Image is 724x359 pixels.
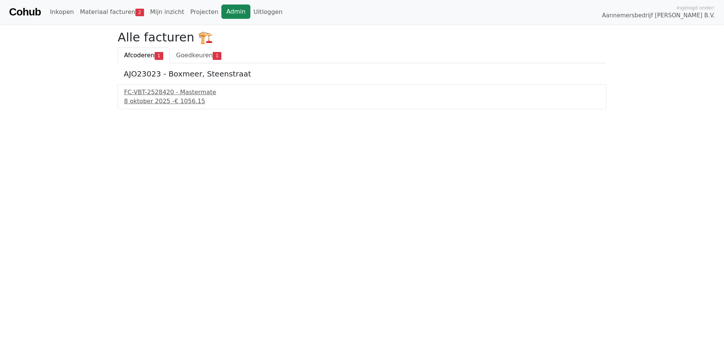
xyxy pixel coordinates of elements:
span: 1 [213,52,221,60]
span: 1 [155,52,163,60]
span: Goedkeuren [176,52,213,59]
a: Materiaal facturen2 [77,5,147,20]
a: Cohub [9,3,41,21]
a: Mijn inzicht [147,5,187,20]
div: FC-VBT-2528420 - Mastermate [124,88,600,97]
a: Afcoderen1 [118,47,170,63]
span: Afcoderen [124,52,155,59]
span: 2 [135,9,144,16]
div: 8 oktober 2025 - [124,97,600,106]
span: Aannemersbedrijf [PERSON_NAME] B.V. [602,11,715,20]
a: Projecten [187,5,221,20]
a: Admin [221,5,250,19]
h2: Alle facturen 🏗️ [118,30,606,44]
span: € 1056.15 [175,98,205,105]
a: FC-VBT-2528420 - Mastermate8 oktober 2025 -€ 1056.15 [124,88,600,106]
a: Goedkeuren1 [170,47,228,63]
span: Ingelogd onder: [676,4,715,11]
a: Uitloggen [250,5,285,20]
a: Inkopen [47,5,77,20]
h5: AJO23023 - Boxmeer, Steenstraat [124,69,600,78]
